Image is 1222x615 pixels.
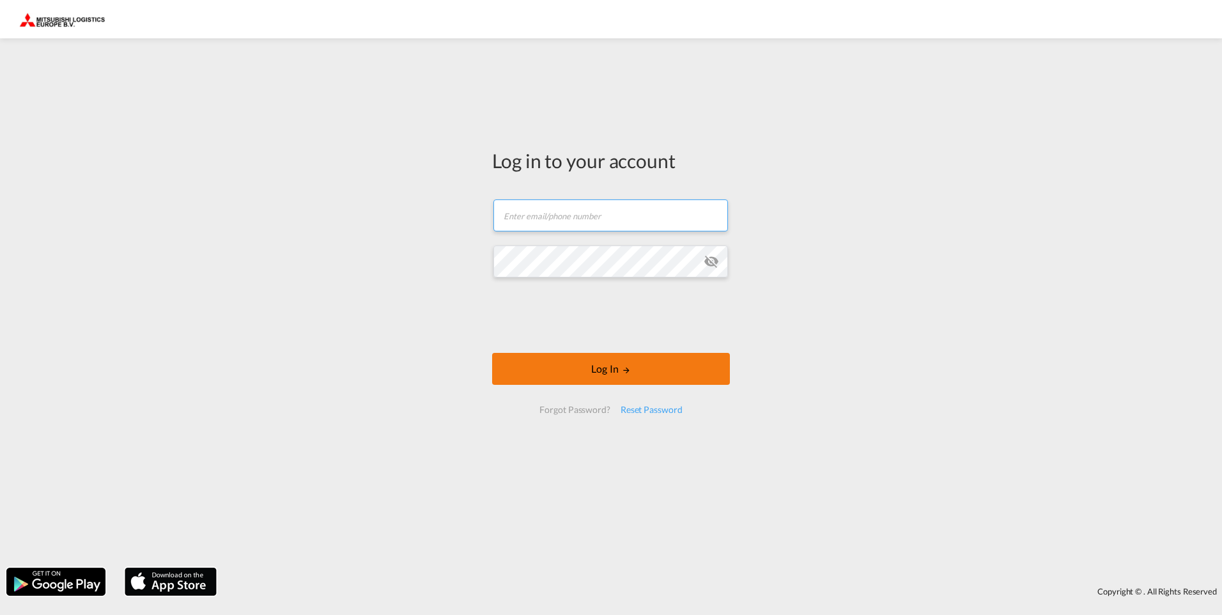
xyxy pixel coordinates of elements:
[492,353,730,385] button: LOGIN
[19,5,105,34] img: 0def066002f611f0b450c5c881a5d6ed.png
[123,566,218,597] img: apple.png
[704,254,719,269] md-icon: icon-eye-off
[223,580,1222,602] div: Copyright © . All Rights Reserved
[534,398,615,421] div: Forgot Password?
[493,199,728,231] input: Enter email/phone number
[514,290,708,340] iframe: reCAPTCHA
[5,566,107,597] img: google.png
[492,147,730,174] div: Log in to your account
[615,398,688,421] div: Reset Password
